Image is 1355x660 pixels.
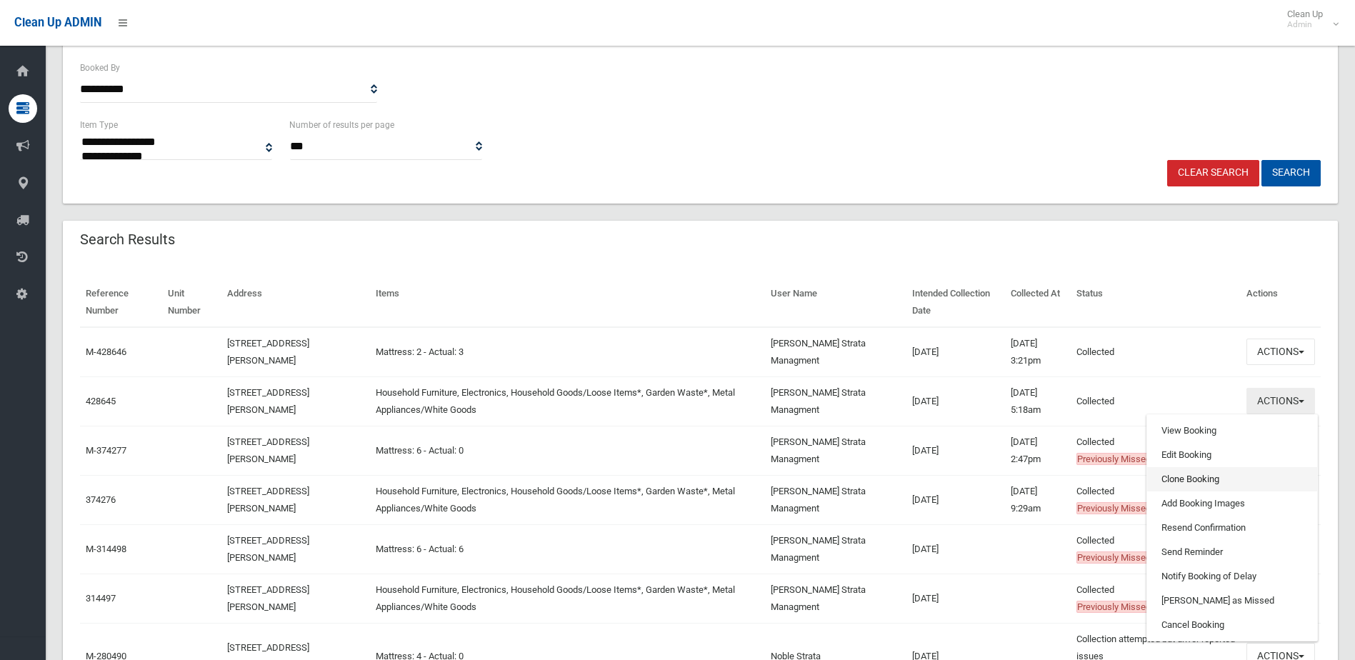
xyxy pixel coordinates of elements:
[80,60,120,76] label: Booked By
[370,524,765,574] td: Mattress: 6 - Actual: 6
[370,327,765,377] td: Mattress: 2 - Actual: 3
[86,445,126,456] a: M-374277
[227,486,309,514] a: [STREET_ADDRESS][PERSON_NAME]
[1147,613,1317,637] a: Cancel Booking
[1261,160,1321,186] button: Search
[86,544,126,554] a: M-314498
[1005,426,1071,475] td: [DATE] 2:47pm
[14,16,101,29] span: Clean Up ADMIN
[1280,9,1337,30] span: Clean Up
[1147,491,1317,516] a: Add Booking Images
[765,475,906,524] td: [PERSON_NAME] Strata Managment
[1287,19,1323,30] small: Admin
[765,376,906,426] td: [PERSON_NAME] Strata Managment
[86,494,116,505] a: 374276
[370,426,765,475] td: Mattress: 6 - Actual: 0
[1076,502,1151,514] span: Previously Missed
[765,327,906,377] td: [PERSON_NAME] Strata Managment
[370,475,765,524] td: Household Furniture, Electronics, Household Goods/Loose Items*, Garden Waste*, Metal Appliances/W...
[80,278,162,327] th: Reference Number
[765,574,906,623] td: [PERSON_NAME] Strata Managment
[86,593,116,604] a: 314497
[1147,419,1317,443] a: View Booking
[370,278,765,327] th: Items
[1147,467,1317,491] a: Clone Booking
[765,426,906,475] td: [PERSON_NAME] Strata Managment
[63,226,192,254] header: Search Results
[765,278,906,327] th: User Name
[370,574,765,623] td: Household Furniture, Electronics, Household Goods/Loose Items*, Garden Waste*, Metal Appliances/W...
[227,387,309,415] a: [STREET_ADDRESS][PERSON_NAME]
[906,278,1005,327] th: Intended Collection Date
[1076,551,1151,564] span: Previously Missed
[1005,327,1071,377] td: [DATE] 3:21pm
[162,278,221,327] th: Unit Number
[1071,475,1241,524] td: Collected
[906,524,1005,574] td: [DATE]
[906,475,1005,524] td: [DATE]
[1005,278,1071,327] th: Collected At
[227,338,309,366] a: [STREET_ADDRESS][PERSON_NAME]
[1147,564,1317,589] a: Notify Booking of Delay
[1147,589,1317,613] a: [PERSON_NAME] as Missed
[86,346,126,357] a: M-428646
[1241,278,1321,327] th: Actions
[765,524,906,574] td: [PERSON_NAME] Strata Managment
[1076,601,1151,613] span: Previously Missed
[1071,574,1241,623] td: Collected
[906,327,1005,377] td: [DATE]
[1071,376,1241,426] td: Collected
[289,117,394,133] label: Number of results per page
[1071,524,1241,574] td: Collected
[221,278,370,327] th: Address
[1071,426,1241,475] td: Collected
[1005,376,1071,426] td: [DATE] 5:18am
[1005,475,1071,524] td: [DATE] 9:29am
[1246,388,1315,414] button: Actions
[86,396,116,406] a: 428645
[1147,443,1317,467] a: Edit Booking
[227,535,309,563] a: [STREET_ADDRESS][PERSON_NAME]
[1071,278,1241,327] th: Status
[1147,516,1317,540] a: Resend Confirmation
[1076,453,1151,465] span: Previously Missed
[906,376,1005,426] td: [DATE]
[227,436,309,464] a: [STREET_ADDRESS][PERSON_NAME]
[1147,540,1317,564] a: Send Reminder
[906,426,1005,475] td: [DATE]
[1167,160,1259,186] a: Clear Search
[1246,339,1315,365] button: Actions
[906,574,1005,623] td: [DATE]
[1071,327,1241,377] td: Collected
[80,117,118,133] label: Item Type
[370,376,765,426] td: Household Furniture, Electronics, Household Goods/Loose Items*, Garden Waste*, Metal Appliances/W...
[227,584,309,612] a: [STREET_ADDRESS][PERSON_NAME]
